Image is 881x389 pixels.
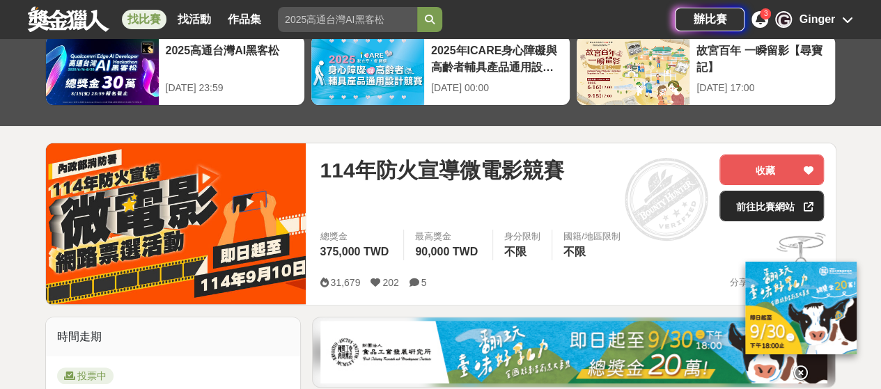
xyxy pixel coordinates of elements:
[172,10,217,29] a: 找活動
[382,277,398,288] span: 202
[320,230,392,244] span: 總獎金
[563,230,621,244] div: 國籍/地區限制
[775,11,792,28] div: G
[320,321,827,383] img: b0ef2173-5a9d-47ad-b0e3-de335e335c0a.jpg
[696,81,828,95] div: [DATE] 17:00
[57,367,114,384] span: 投票中
[311,35,570,106] a: 2025年ICARE身心障礙與高齡者輔具產品通用設計競賽[DATE] 00:00
[45,35,305,106] a: 2025高通台灣AI黑客松[DATE] 23:59
[675,8,744,31] a: 辦比賽
[799,11,835,28] div: Ginger
[415,230,481,244] span: 最高獎金
[222,10,267,29] a: 作品集
[421,277,427,288] span: 5
[576,35,836,106] a: 故宮百年 一瞬留影【尋寶記】[DATE] 17:00
[166,81,297,95] div: [DATE] 23:59
[278,7,417,32] input: 2025高通台灣AI黑客松
[745,262,857,354] img: ff197300-f8ee-455f-a0ae-06a3645bc375.jpg
[320,154,563,186] span: 114年防火宣導微電影競賽
[729,272,756,293] span: 分享至
[166,42,297,74] div: 2025高通台灣AI黑客松
[431,81,563,95] div: [DATE] 00:00
[719,191,824,221] a: 前往比賽網站
[46,143,306,304] img: Cover Image
[122,10,166,29] a: 找比賽
[696,42,828,74] div: 故宮百年 一瞬留影【尋寶記】
[719,154,824,185] button: 收藏
[330,277,360,288] span: 31,679
[563,246,586,257] span: 不限
[46,317,301,356] div: 時間走期
[415,246,478,257] span: 90,000 TWD
[764,10,768,17] span: 3
[504,230,540,244] div: 身分限制
[504,246,527,257] span: 不限
[431,42,563,74] div: 2025年ICARE身心障礙與高齡者輔具產品通用設計競賽
[320,246,389,257] span: 375,000 TWD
